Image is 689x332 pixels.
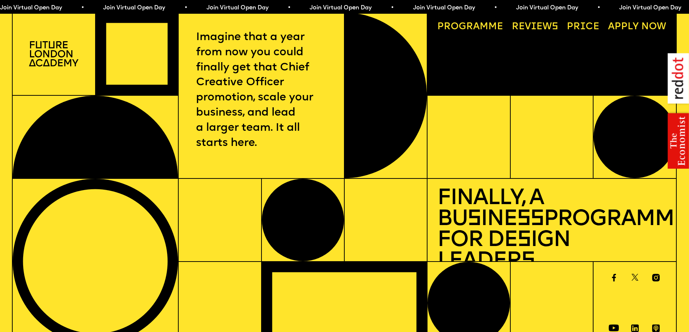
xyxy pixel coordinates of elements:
[517,208,544,230] span: ss
[603,17,671,36] a: Apply now
[473,22,480,32] span: a
[196,30,327,151] p: Imagine that a year from now you could finally get that Chief Creative Officer promotion, scale y...
[475,5,478,11] span: •
[578,5,581,11] span: •
[165,5,168,11] span: •
[681,5,685,11] span: •
[608,22,614,32] span: A
[433,17,508,36] a: Programme
[467,208,481,230] span: s
[371,5,375,11] span: •
[521,250,535,272] span: s
[562,17,604,36] a: Price
[507,17,563,36] a: Reviews
[517,229,531,251] span: s
[62,5,65,11] span: •
[437,188,667,272] h1: Finally, a Bu ine Programme for De ign Leader
[268,5,272,11] span: •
